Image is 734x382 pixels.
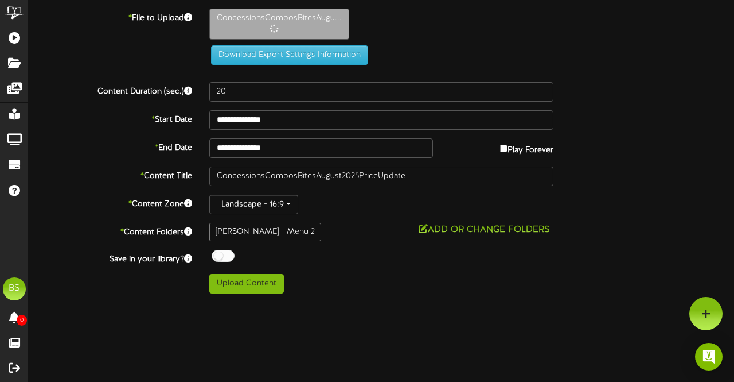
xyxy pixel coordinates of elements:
[20,250,201,265] label: Save in your library?
[3,277,26,300] div: BS
[695,343,723,371] div: Open Intercom Messenger
[20,82,201,98] label: Content Duration (sec.)
[500,145,507,152] input: Play Forever
[20,167,201,182] label: Content Title
[211,45,368,65] button: Download Export Settings Information
[20,138,201,154] label: End Date
[209,167,553,186] input: Title of this Content
[415,223,553,237] button: Add or Change Folders
[209,195,298,214] button: Landscape - 16:9
[17,315,27,326] span: 0
[20,223,201,238] label: Content Folders
[500,138,553,156] label: Play Forever
[20,195,201,210] label: Content Zone
[20,110,201,126] label: Start Date
[205,51,368,59] a: Download Export Settings Information
[209,274,284,294] button: Upload Content
[209,223,321,241] div: [PERSON_NAME] - Menu 2
[20,9,201,24] label: File to Upload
